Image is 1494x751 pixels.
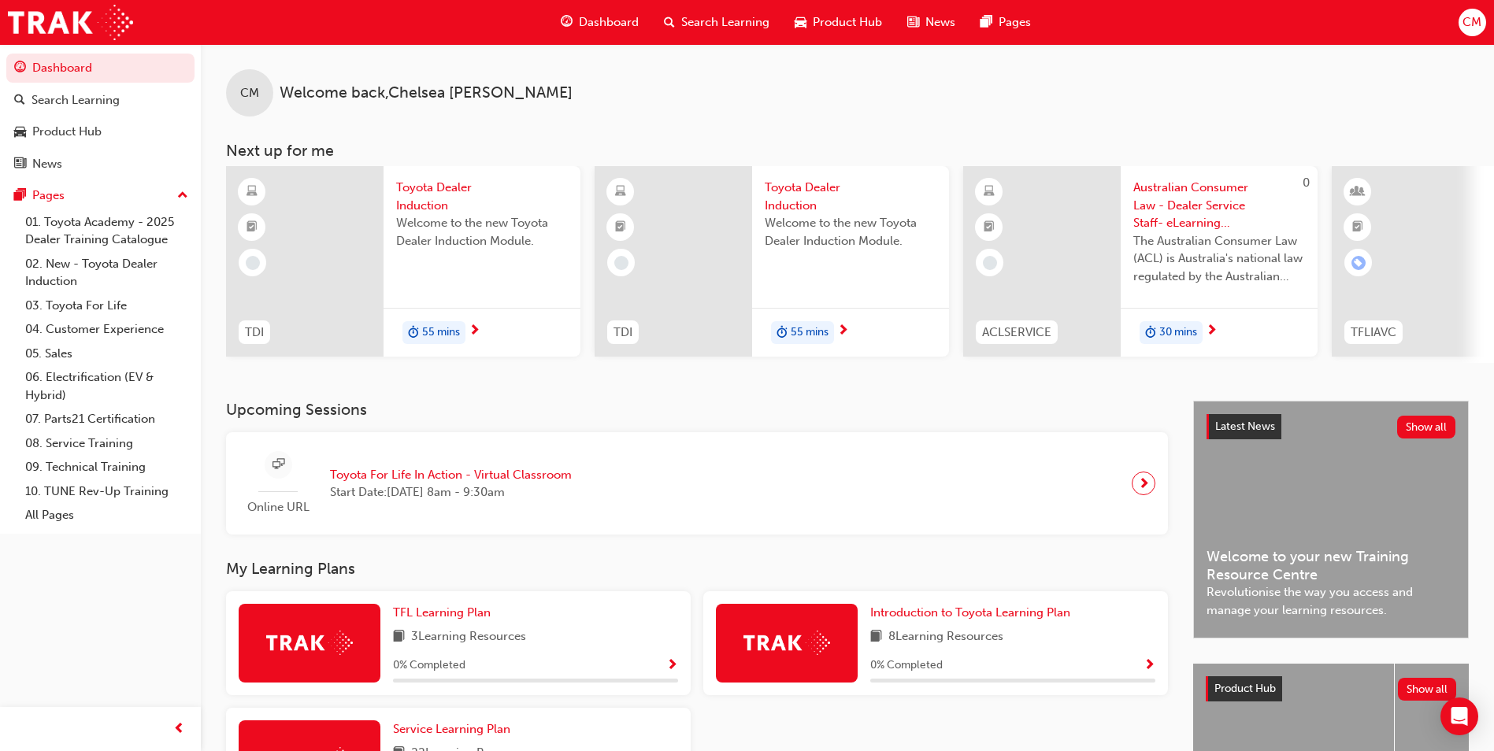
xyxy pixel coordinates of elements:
h3: Upcoming Sessions [226,401,1168,419]
a: News [6,150,195,179]
span: learningResourceType_INSTRUCTOR_LED-icon [1352,182,1363,202]
button: Pages [6,181,195,210]
a: Product Hub [6,117,195,146]
button: Show all [1398,678,1457,701]
a: Latest NewsShow all [1207,414,1455,439]
span: learningRecordVerb_NONE-icon [246,256,260,270]
a: TDIToyota Dealer InductionWelcome to the new Toyota Dealer Induction Module.duration-icon55 mins [226,166,580,357]
span: Pages [999,13,1031,31]
span: Toyota Dealer Induction [396,179,568,214]
span: Toyota For Life In Action - Virtual Classroom [330,466,572,484]
a: 04. Customer Experience [19,317,195,342]
div: Search Learning [32,91,120,109]
a: 06. Electrification (EV & Hybrid) [19,365,195,407]
span: Start Date: [DATE] 8am - 9:30am [330,483,572,501]
a: news-iconNews [895,6,968,39]
span: guage-icon [14,61,26,76]
h3: My Learning Plans [226,560,1168,578]
span: Online URL [239,498,317,516]
span: Revolutionise the way you access and manage your learning resources. [1207,583,1455,619]
img: Trak [743,631,830,655]
a: 0ACLSERVICEAustralian Consumer Law - Dealer Service Staff- eLearning ModuleThe Australian Consume... [963,166,1318,357]
span: Show Progress [666,659,678,673]
span: Latest News [1215,420,1275,433]
span: duration-icon [1145,323,1156,343]
span: Introduction to Toyota Learning Plan [870,605,1070,620]
a: 01. Toyota Academy - 2025 Dealer Training Catalogue [19,210,195,252]
a: search-iconSearch Learning [651,6,782,39]
a: car-iconProduct Hub [782,6,895,39]
span: Product Hub [1214,682,1276,695]
span: search-icon [14,94,25,108]
span: booktick-icon [247,217,258,238]
span: search-icon [664,13,675,32]
a: TFL Learning Plan [393,604,497,622]
span: Welcome to the new Toyota Dealer Induction Module. [765,214,936,250]
span: 0 % Completed [393,657,465,675]
a: Online URLToyota For Life In Action - Virtual ClassroomStart Date:[DATE] 8am - 9:30am [239,445,1155,523]
a: 09. Technical Training [19,455,195,479]
a: guage-iconDashboard [548,6,651,39]
span: CM [240,84,259,102]
a: 02. New - Toyota Dealer Induction [19,252,195,294]
a: 10. TUNE Rev-Up Training [19,479,195,504]
span: Dashboard [579,13,639,31]
span: next-icon [469,324,480,339]
span: duration-icon [408,323,419,343]
span: book-icon [870,627,882,647]
a: Introduction to Toyota Learning Plan [870,604,1077,622]
span: TDI [614,324,632,342]
span: prev-icon [173,720,185,739]
span: TDI [245,324,264,342]
a: pages-iconPages [968,6,1044,39]
span: 55 mins [791,324,829,342]
span: CM [1462,13,1481,31]
span: The Australian Consumer Law (ACL) is Australia's national law regulated by the Australian Competi... [1133,232,1305,286]
a: 07. Parts21 Certification [19,407,195,431]
span: TFLIAVC [1351,324,1396,342]
span: 0 % Completed [870,657,943,675]
div: News [32,155,62,173]
img: Trak [266,631,353,655]
span: learningResourceType_ELEARNING-icon [615,182,626,202]
span: learningRecordVerb_ENROLL-icon [1351,256,1366,270]
button: Show Progress [666,656,678,675]
span: Australian Consumer Law - Dealer Service Staff- eLearning Module [1133,179,1305,232]
span: Toyota Dealer Induction [765,179,936,214]
div: Open Intercom Messenger [1440,697,1478,735]
span: 30 mins [1159,324,1197,342]
h3: Next up for me [201,142,1494,160]
span: car-icon [795,13,806,32]
span: ACLSERVICE [982,324,1051,342]
span: news-icon [907,13,919,32]
span: guage-icon [561,13,573,32]
span: booktick-icon [615,217,626,238]
a: All Pages [19,503,195,527]
img: Trak [8,5,133,40]
a: 05. Sales [19,342,195,366]
span: next-icon [837,324,849,339]
a: 08. Service Training [19,431,195,456]
span: pages-icon [981,13,992,32]
span: sessionType_ONLINE_URL-icon [272,455,284,475]
span: learningResourceType_ELEARNING-icon [247,182,258,202]
span: pages-icon [14,189,26,203]
span: duration-icon [777,323,788,343]
a: Dashboard [6,54,195,83]
button: Show Progress [1144,656,1155,675]
span: next-icon [1138,472,1150,494]
span: Service Learning Plan [393,722,510,736]
a: Search Learning [6,86,195,115]
span: car-icon [14,125,26,139]
a: 03. Toyota For Life [19,294,195,318]
span: Welcome to the new Toyota Dealer Induction Module. [396,214,568,250]
a: Product HubShow all [1206,676,1456,701]
a: Service Learning Plan [393,720,517,738]
span: booktick-icon [1352,217,1363,238]
a: TDIToyota Dealer InductionWelcome to the new Toyota Dealer Induction Module.duration-icon55 mins [595,166,949,357]
span: 8 Learning Resources [888,627,1003,647]
span: up-icon [177,186,188,206]
div: Pages [32,187,65,205]
span: 55 mins [422,324,460,342]
span: Product Hub [813,13,882,31]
